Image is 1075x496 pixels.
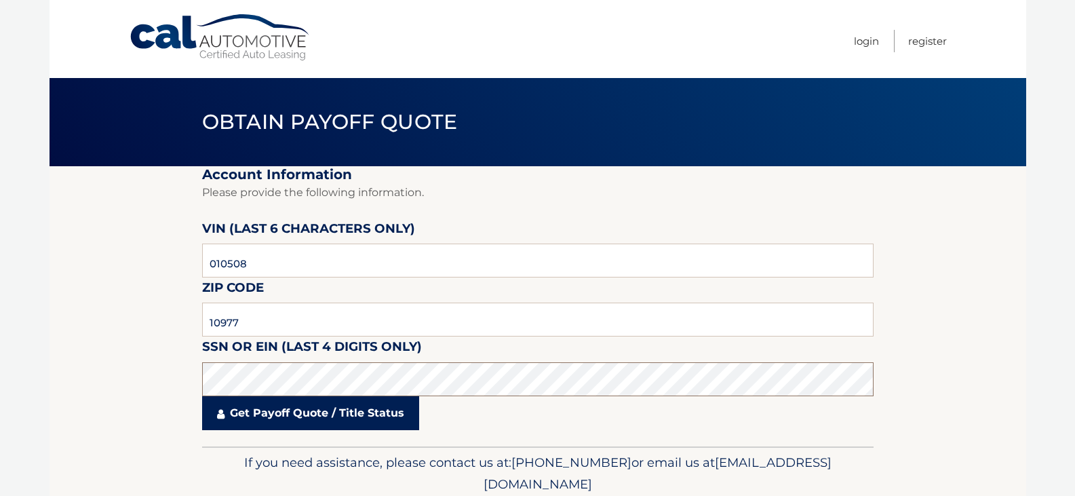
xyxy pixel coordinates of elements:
[511,455,631,470] span: [PHONE_NUMBER]
[202,396,419,430] a: Get Payoff Quote / Title Status
[202,183,874,202] p: Please provide the following information.
[202,337,422,362] label: SSN or EIN (last 4 digits only)
[202,109,458,134] span: Obtain Payoff Quote
[202,218,415,244] label: VIN (last 6 characters only)
[908,30,947,52] a: Register
[202,278,264,303] label: Zip Code
[211,452,865,495] p: If you need assistance, please contact us at: or email us at
[129,14,312,62] a: Cal Automotive
[202,166,874,183] h2: Account Information
[854,30,879,52] a: Login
